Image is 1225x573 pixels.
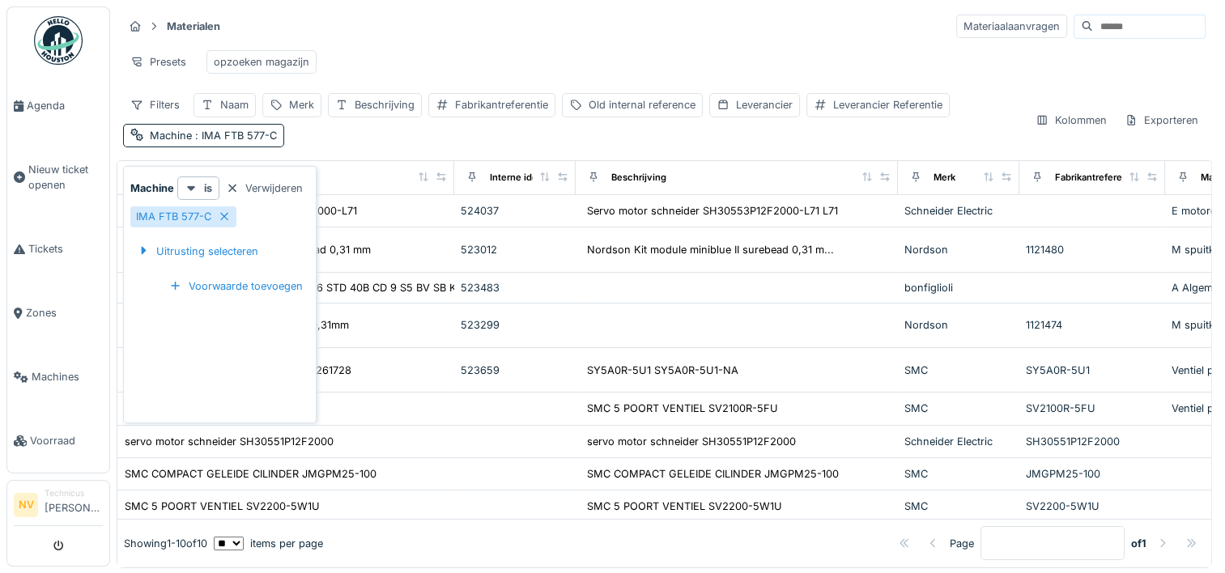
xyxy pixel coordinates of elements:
li: [PERSON_NAME] [45,487,103,522]
div: Nordson Kit module miniblue II surebead 0,31 m... [587,242,834,257]
strong: is [204,180,212,196]
div: SY5A0R-5U1 [1026,363,1159,378]
div: Nordson [904,317,1013,333]
div: Merk [934,171,955,185]
span: : IMA FTB 577-C [192,129,277,142]
div: 524037 [461,203,569,219]
div: Nordson [904,242,1013,257]
div: Page [950,536,974,551]
div: Leverancier Referentie [833,97,942,112]
div: bonfiglioli [904,280,1013,295]
div: Materiaalaanvragen [956,15,1067,38]
div: SMC [904,499,1013,514]
div: SMC COMPACT GELEIDE CILINDER JMGPM25-100 [125,466,376,482]
div: Leverancier [736,97,793,112]
span: Tickets [28,241,103,257]
strong: Materialen [160,19,227,34]
div: 1121480 [1026,242,1159,257]
strong: of 1 [1131,536,1146,551]
div: SMC 5 POORT VENTIEL SV2100R-5FU [587,401,778,416]
div: Schneider Electric [904,203,1013,219]
div: Naam [220,97,249,112]
div: Old internal reference [589,97,695,112]
div: Beschrijving [611,171,666,185]
div: SMC 5 POORT VENTIEL SV2200-5W1U [125,499,320,514]
div: SV2100R-5FU [1026,401,1159,416]
div: 523659 [461,363,569,378]
div: IMA FTB 577-C [136,209,211,224]
div: Machine [150,128,277,143]
div: Showing 1 - 10 of 10 [124,536,207,551]
div: Schneider Electric [904,434,1013,449]
div: Beschrijving [355,97,415,112]
div: 1121474 [1026,317,1159,333]
div: SH30551P12F2000 [1026,434,1159,449]
div: Filters [123,93,187,117]
div: Servo motor schneider SH30553P12F2000-L71 L71 [587,203,838,219]
li: NV [14,493,38,517]
div: SMC [904,363,1013,378]
div: SMC [904,466,1013,482]
div: SMC 5 POORT VENTIEL SV2200-5W1U [587,499,782,514]
span: Zones [26,305,103,320]
div: Fabrikantreferentie [1055,171,1139,185]
div: Exporteren [1117,108,1206,132]
div: Technicus [45,487,103,499]
img: Badge_color-CXgf-gQk.svg [34,16,83,65]
span: Voorraad [30,433,103,448]
div: opzoeken magazijn [214,54,309,70]
div: items per page [214,536,323,551]
div: 523299 [461,317,569,333]
div: SMC [904,401,1013,416]
div: 523483 [461,280,569,295]
div: Interne identificator [490,171,577,185]
div: servo motor schneider SH30551P12F2000 [587,434,796,449]
strong: Machine [130,180,174,196]
div: SV2200-5W1U [1026,499,1159,514]
div: JMGPM25-100 [1026,466,1159,482]
div: Voorwaarde toevoegen [163,275,309,297]
div: Presets [123,50,194,74]
div: Kolommen [1028,108,1114,132]
div: Uitrusting selecteren [130,240,265,262]
div: 523012 [461,242,569,257]
div: servo motor schneider SH30551P12F2000 [125,434,334,449]
div: SY5A0R-5U1 SY5A0R-5U1-NA [587,363,738,378]
span: Agenda [27,98,103,113]
div: Merk [289,97,314,112]
div: Verwijderen [219,177,309,199]
div: Fabrikantreferentie [455,97,548,112]
span: Machines [32,369,103,384]
span: Nieuw ticket openen [28,162,103,193]
div: SMC COMPACT GELEIDE CILINDER JMGPM25-100 [587,466,839,482]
